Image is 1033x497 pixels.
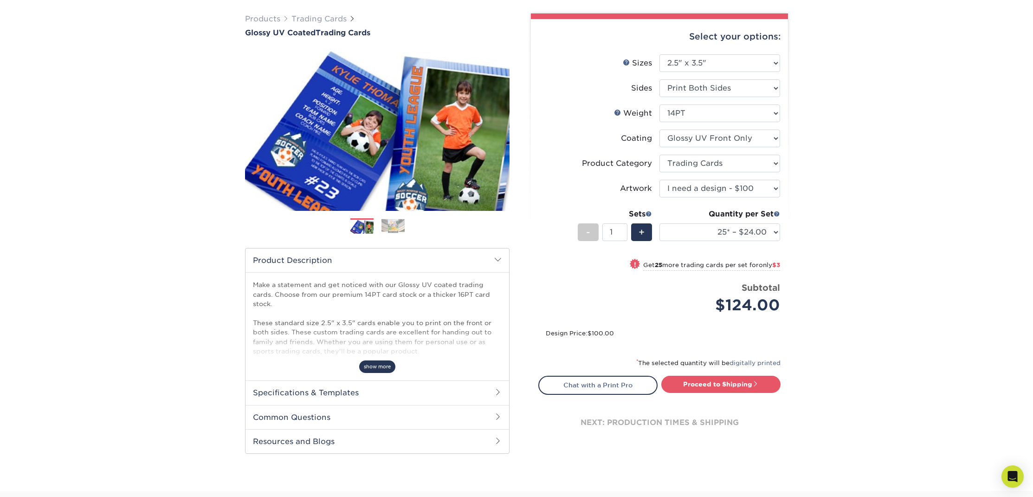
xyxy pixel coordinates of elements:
div: Quantity per Set [659,209,780,220]
img: Trading Cards 01 [350,219,374,235]
div: Select your options: [538,19,781,54]
a: Glossy UV CoatedTrading Cards [245,28,510,37]
span: $100.00 [588,330,614,337]
strong: Subtotal [742,282,780,293]
strong: 25 [655,262,662,268]
small: Design Price: [546,330,614,337]
span: - [586,225,590,239]
div: $124.00 [666,294,780,316]
h2: Resources and Blogs [245,429,509,453]
div: Open Intercom Messenger [1001,465,1024,488]
span: only [759,262,780,268]
div: Artwork [620,183,652,194]
span: show more [359,360,395,373]
h2: Specifications & Templates [245,380,509,405]
div: Weight [614,108,652,119]
h1: Trading Cards [245,28,510,37]
a: digitally printed [730,360,781,366]
span: ! [634,260,636,269]
span: + [639,225,645,239]
div: Sets [578,209,652,220]
h2: Common Questions [245,405,509,429]
div: Product Category [582,158,652,169]
a: Chat with a Print Pro [538,376,658,394]
div: Coating [621,133,652,144]
p: Make a statement and get noticed with our Glossy UV coated trading cards. Choose from our premium... [253,280,502,394]
div: Sizes [623,58,652,69]
a: Proceed to Shipping [661,376,781,392]
span: Glossy UV Coated [245,28,316,37]
small: Get more trading cards per set for [643,262,780,271]
span: $3 [772,262,780,268]
div: next: production times & shipping [538,395,781,451]
div: Sides [631,83,652,94]
small: The selected quantity will be [636,360,781,366]
h2: Product Description [245,248,509,272]
img: Glossy UV Coated 01 [245,38,510,221]
a: Products [245,14,280,23]
a: Trading Cards [291,14,347,23]
img: Trading Cards 02 [381,219,405,233]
